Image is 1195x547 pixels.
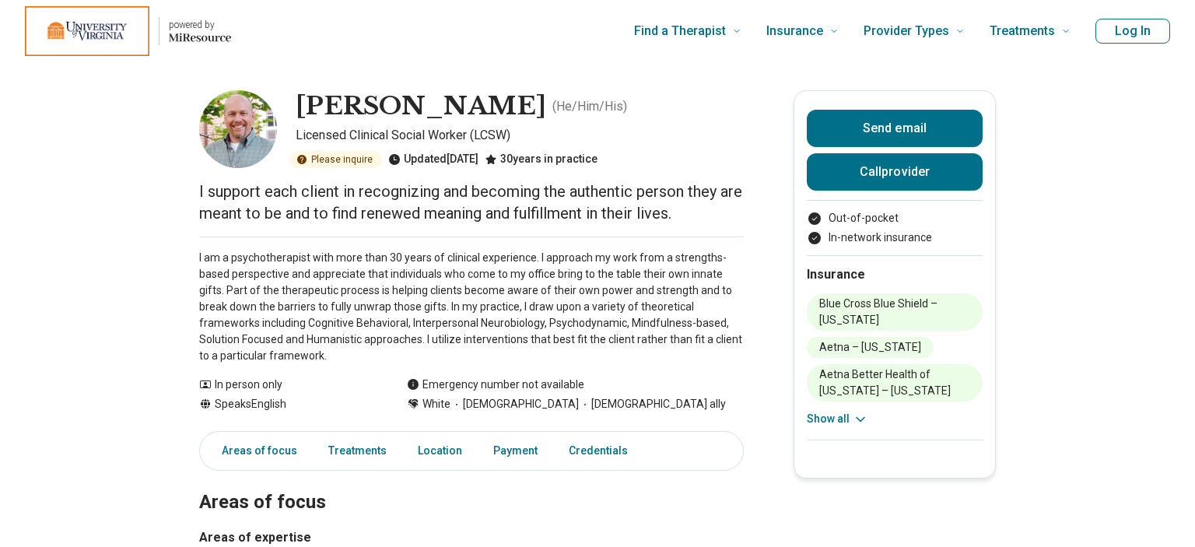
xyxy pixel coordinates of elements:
[807,210,983,246] ul: Payment options
[484,435,547,467] a: Payment
[766,20,823,42] span: Insurance
[199,452,744,516] h2: Areas of focus
[450,396,579,412] span: [DEMOGRAPHIC_DATA]
[422,396,450,412] span: White
[634,20,726,42] span: Find a Therapist
[199,250,744,364] p: I am a psychotherapist with more than 30 years of clinical experience. I approach my work from a ...
[807,210,983,226] li: Out-of-pocket
[807,411,868,427] button: Show all
[199,396,376,412] div: Speaks English
[388,151,478,168] div: Updated [DATE]
[807,337,934,358] li: Aetna – [US_STATE]
[1095,19,1170,44] button: Log In
[407,377,584,393] div: Emergency number not available
[990,20,1055,42] span: Treatments
[864,20,949,42] span: Provider Types
[807,110,983,147] button: Send email
[199,528,744,547] h3: Areas of expertise
[169,19,231,31] p: powered by
[807,364,983,401] li: Aetna Better Health of [US_STATE] – [US_STATE]
[203,435,307,467] a: Areas of focus
[552,97,627,116] p: ( He/Him/His )
[296,126,744,145] p: Licensed Clinical Social Worker (LCSW)
[199,90,277,168] img: Mark Ratzlaff, Licensed Clinical Social Worker (LCSW)
[807,153,983,191] button: Callprovider
[296,90,546,123] h1: [PERSON_NAME]
[199,181,744,224] p: I support each client in recognizing and becoming the authentic person they are meant to be and t...
[579,396,726,412] span: [DEMOGRAPHIC_DATA] ally
[807,293,983,331] li: Blue Cross Blue Shield – [US_STATE]
[408,435,471,467] a: Location
[559,435,647,467] a: Credentials
[289,151,382,168] div: Please inquire
[485,151,597,168] div: 30 years in practice
[807,265,983,284] h2: Insurance
[807,230,983,246] li: In-network insurance
[199,377,376,393] div: In person only
[319,435,396,467] a: Treatments
[25,6,231,56] a: Home page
